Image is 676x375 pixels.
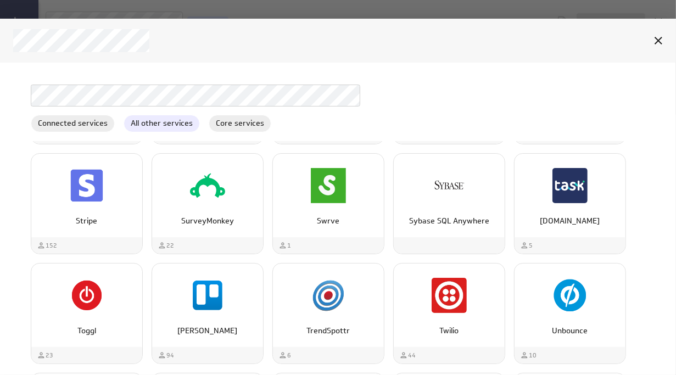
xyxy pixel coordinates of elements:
[399,351,416,360] div: Used by 44 customers
[526,215,614,227] p: [DOMAIN_NAME]
[526,325,614,337] p: Unbounce
[278,241,291,250] div: Used by 1 customers
[43,215,131,227] p: Stripe
[649,31,668,50] div: Cancel
[520,351,537,360] div: Used by 10 customers
[152,153,264,254] div: SurveyMonkey
[311,278,346,313] img: image1218724535436715573.png
[46,241,57,250] span: 152
[190,168,225,203] img: image3160859986529651501.png
[287,351,291,360] span: 6
[432,278,467,313] img: image2928399484793172735.png
[278,351,291,360] div: Used by 6 customers
[408,351,416,360] span: 44
[209,115,271,132] div: Core services
[69,168,104,203] img: image2139931164255356453.png
[405,325,493,337] p: Twilio
[166,351,174,360] span: 94
[284,215,372,227] p: Swrve
[43,325,131,337] p: Toggl
[393,263,505,364] div: Twilio
[164,325,252,337] p: [PERSON_NAME]
[529,241,533,250] span: 5
[158,241,174,250] div: Used by 22 customers
[31,263,143,364] div: Toggl
[287,241,291,250] span: 1
[69,278,104,313] img: image8168151143174838014.png
[405,215,493,227] p: Sybase SQL Anywhere
[37,241,57,250] div: Used by 152 customers
[552,168,588,203] img: image7979130180746836923.png
[124,117,199,129] span: All other services
[272,263,384,364] div: TrendSpottr
[393,153,505,254] div: Sybase SQL Anywhere
[158,351,174,360] div: Used by 94 customers
[432,168,467,203] img: image8289296961562655807.png
[514,263,626,364] div: Unbounce
[124,115,200,132] div: All other services
[311,168,346,203] img: image7104095510211945375.png
[164,215,252,227] p: SurveyMonkey
[514,153,626,254] div: Task.io
[166,241,174,250] span: 22
[37,351,53,360] div: Used by 23 customers
[190,278,225,313] img: image8337251225079329496.png
[209,117,271,129] span: Core services
[272,153,384,254] div: Swrve
[46,351,53,360] span: 23
[552,278,588,313] img: image8656043158727359646.png
[284,325,372,337] p: TrendSpottr
[520,241,533,250] div: Used by 5 customers
[31,117,114,129] span: Connected services
[152,263,264,364] div: Trello
[31,153,143,254] div: Stripe
[529,351,537,360] span: 10
[31,115,115,132] div: Connected services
